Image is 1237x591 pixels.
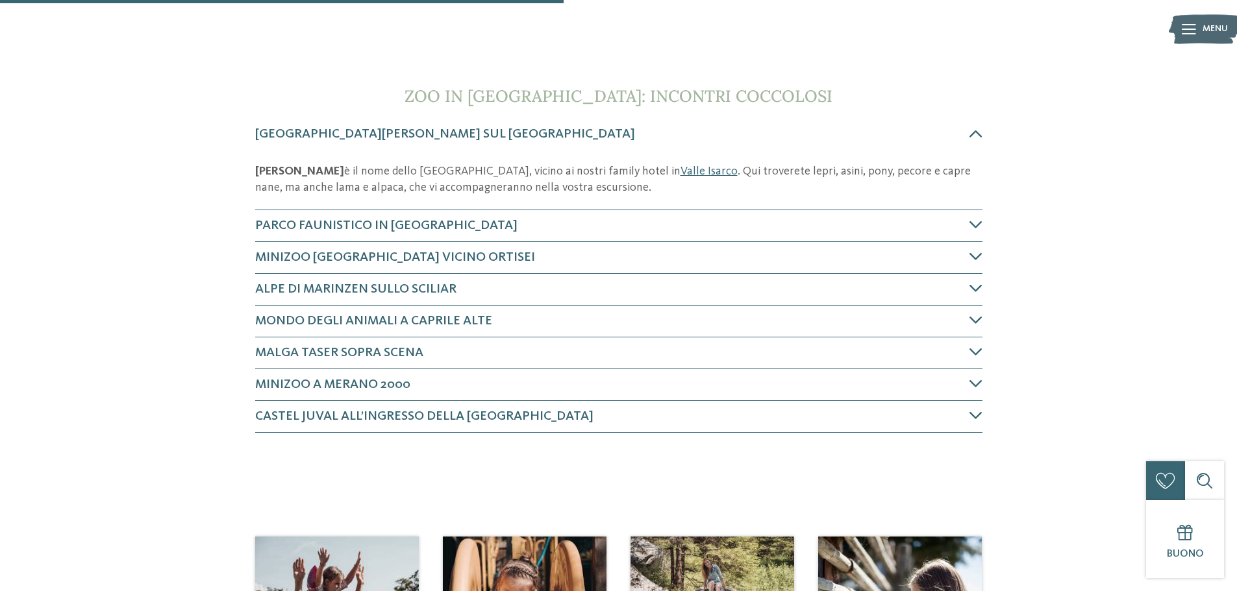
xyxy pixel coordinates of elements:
span: Castel Juval all’ingresso della [GEOGRAPHIC_DATA] [255,410,594,423]
strong: [PERSON_NAME] [255,165,344,177]
a: Valle Isarco [681,165,738,177]
span: Minizoo a Merano 2000 [255,378,410,391]
span: Parco faunistico in [GEOGRAPHIC_DATA] [255,219,518,232]
span: Minizoo [GEOGRAPHIC_DATA] vicino Ortisei [255,251,535,264]
span: Malga Taser sopra Scena [255,346,423,359]
span: Zoo in [GEOGRAPHIC_DATA]: incontri coccolosi [405,86,832,106]
span: Buono [1167,549,1204,559]
a: Buono [1146,500,1224,578]
span: Mondo degli animali a Caprile Alte [255,315,492,328]
span: Alpe di Marinzen sullo Sciliar [255,283,456,296]
p: è il nome dello [GEOGRAPHIC_DATA], vicino ai nostri family hotel in . Qui troverete lepri, asini,... [255,163,982,196]
span: [GEOGRAPHIC_DATA][PERSON_NAME] sul [GEOGRAPHIC_DATA] [255,128,635,141]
